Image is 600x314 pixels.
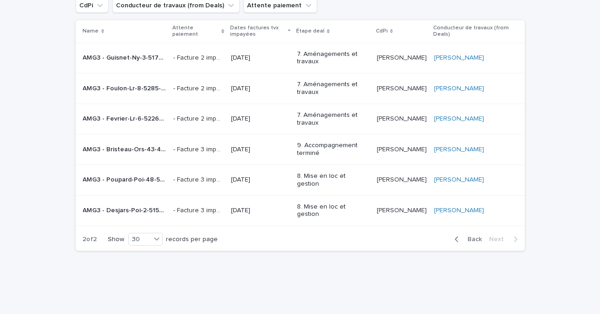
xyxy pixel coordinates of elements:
[129,235,151,244] div: 30
[434,54,484,62] a: [PERSON_NAME]
[173,52,226,62] p: - Facture 2 impayée
[83,52,168,62] p: AMG3 - Guisnet-Ny-3-5179-25-450
[376,26,388,36] p: CdPi
[447,235,486,243] button: Back
[166,236,218,243] p: records per page
[76,228,105,251] p: 2 of 2
[83,144,168,154] p: AMG3 - Bristeau-Ors-43-4947-24-429
[172,23,220,40] p: Attente paiement
[377,83,429,93] p: Kévin Chamayou
[173,205,226,215] p: - Facture 3 impayée
[433,23,510,40] p: Conducteur de travaux (from Deals)
[231,115,290,123] p: [DATE]
[83,174,168,184] p: AMG3 - Poupard-Poi-48-5052-24-436
[377,113,429,123] p: Kévin Chamayou
[377,144,429,154] p: Camille Franquet
[173,174,226,184] p: - Facture 3 impayée
[297,172,369,188] p: 8. Mise en loc et gestion
[434,176,484,184] a: [PERSON_NAME]
[490,236,510,242] span: Next
[108,236,125,243] p: Show
[83,113,168,123] p: AMG3 - Fevrier-Lr-6-5226-25-471
[434,85,484,93] a: [PERSON_NAME]
[76,104,525,134] tr: AMG3 - Fevrier-Lr-6-5226-25-471AMG3 - Fevrier-Lr-6-5226-25-471 - Facture 2 impayée- Facture 2 imp...
[83,205,168,215] p: AMG3 - Desjars-Poi-2-5153-25-441
[173,113,226,123] p: - Facture 2 impayée
[173,144,226,154] p: - Facture 3 impayée
[231,207,290,215] p: [DATE]
[297,50,369,66] p: 7. Aménagements et travaux
[297,81,369,96] p: 7. Aménagements et travaux
[231,54,290,62] p: [DATE]
[486,235,525,243] button: Next
[76,43,525,73] tr: AMG3 - Guisnet-Ny-3-5179-25-450AMG3 - Guisnet-Ny-3-5179-25-450 - Facture 2 impayée- Facture 2 imp...
[297,203,369,219] p: 8. Mise en loc et gestion
[434,207,484,215] a: [PERSON_NAME]
[230,23,286,40] p: Dates factures tvx impayées
[231,176,290,184] p: [DATE]
[434,115,484,123] a: [PERSON_NAME]
[76,195,525,226] tr: AMG3 - Desjars-Poi-2-5153-25-441AMG3 - Desjars-Poi-2-5153-25-441 - Facture 3 impayée- Facture 3 i...
[231,146,290,154] p: [DATE]
[296,26,325,36] p: Étape deal
[83,83,168,93] p: AMG3 - Foulon-Lr-8-5285-25-468
[76,134,525,165] tr: AMG3 - Bristeau-Ors-43-4947-24-429AMG3 - Bristeau-Ors-43-4947-24-429 - Facture 3 impayée- Facture...
[83,26,99,36] p: Name
[76,73,525,104] tr: AMG3 - Foulon-Lr-8-5285-25-468AMG3 - Foulon-Lr-8-5285-25-468 - Facture 2 impayée- Facture 2 impay...
[297,111,369,127] p: 7. Aménagements et travaux
[377,174,429,184] p: [PERSON_NAME]
[297,142,369,157] p: 9. Accompagnement terminé
[377,205,429,215] p: [PERSON_NAME]
[76,165,525,195] tr: AMG3 - Poupard-Poi-48-5052-24-436AMG3 - Poupard-Poi-48-5052-24-436 - Facture 3 impayée- Facture 3...
[231,85,290,93] p: [DATE]
[173,83,226,93] p: - Facture 2 impayée
[377,52,429,62] p: Camille Franquet
[462,236,482,242] span: Back
[434,146,484,154] a: [PERSON_NAME]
